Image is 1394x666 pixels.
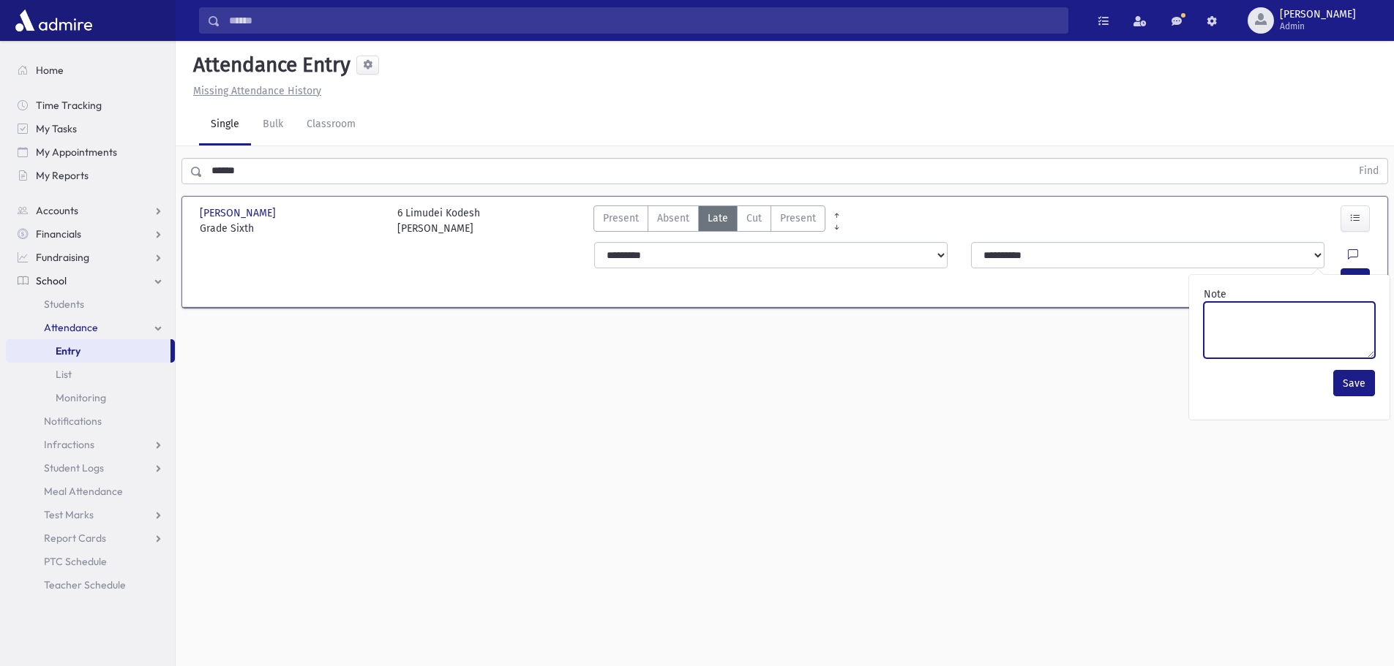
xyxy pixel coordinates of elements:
[6,386,175,409] a: Monitoring
[6,433,175,456] a: Infractions
[44,415,102,428] span: Notifications
[44,555,107,568] span: PTC Schedule
[6,316,175,339] a: Attendance
[36,122,77,135] span: My Tasks
[36,274,67,287] span: School
[6,164,175,187] a: My Reports
[251,105,295,145] a: Bulk
[36,99,102,112] span: Time Tracking
[36,227,81,241] span: Financials
[36,64,64,77] span: Home
[397,205,480,236] div: 6 Limudei Kodesh [PERSON_NAME]
[6,140,175,164] a: My Appointments
[6,503,175,526] a: Test Marks
[36,169,89,182] span: My Reports
[36,145,117,159] span: My Appointments
[193,85,321,97] u: Missing Attendance History
[220,7,1068,34] input: Search
[295,105,367,145] a: Classroom
[187,85,321,97] a: Missing Attendance History
[1204,287,1226,302] label: Note
[44,298,84,311] span: Students
[44,578,126,591] span: Teacher Schedule
[199,105,251,145] a: Single
[44,438,94,451] span: Infractions
[746,211,762,226] span: Cut
[6,199,175,222] a: Accounts
[6,363,175,386] a: List
[187,53,351,77] h5: Attendance Entry
[6,339,170,363] a: Entry
[36,251,89,264] span: Fundraising
[36,204,78,217] span: Accounts
[44,485,123,498] span: Meal Attendance
[6,292,175,316] a: Students
[56,391,106,404] span: Monitoring
[6,550,175,573] a: PTC Schedule
[44,508,94,521] span: Test Marks
[657,211,689,226] span: Absent
[1280,20,1356,32] span: Admin
[780,211,816,226] span: Present
[1280,9,1356,20] span: [PERSON_NAME]
[6,94,175,117] a: Time Tracking
[6,117,175,140] a: My Tasks
[6,409,175,433] a: Notifications
[56,368,72,381] span: List
[200,205,279,221] span: [PERSON_NAME]
[6,480,175,503] a: Meal Attendance
[1350,159,1387,183] button: Find
[6,526,175,550] a: Report Cards
[708,211,728,226] span: Late
[12,6,96,35] img: AdmirePro
[6,58,175,82] a: Home
[603,211,639,226] span: Present
[44,531,106,545] span: Report Cards
[44,321,98,334] span: Attendance
[44,461,104,474] span: Student Logs
[6,456,175,480] a: Student Logs
[6,222,175,246] a: Financials
[6,246,175,269] a: Fundraising
[6,573,175,597] a: Teacher Schedule
[593,205,825,236] div: AttTypes
[200,221,383,236] span: Grade Sixth
[6,269,175,292] a: School
[56,344,80,357] span: Entry
[1333,370,1375,396] button: Save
